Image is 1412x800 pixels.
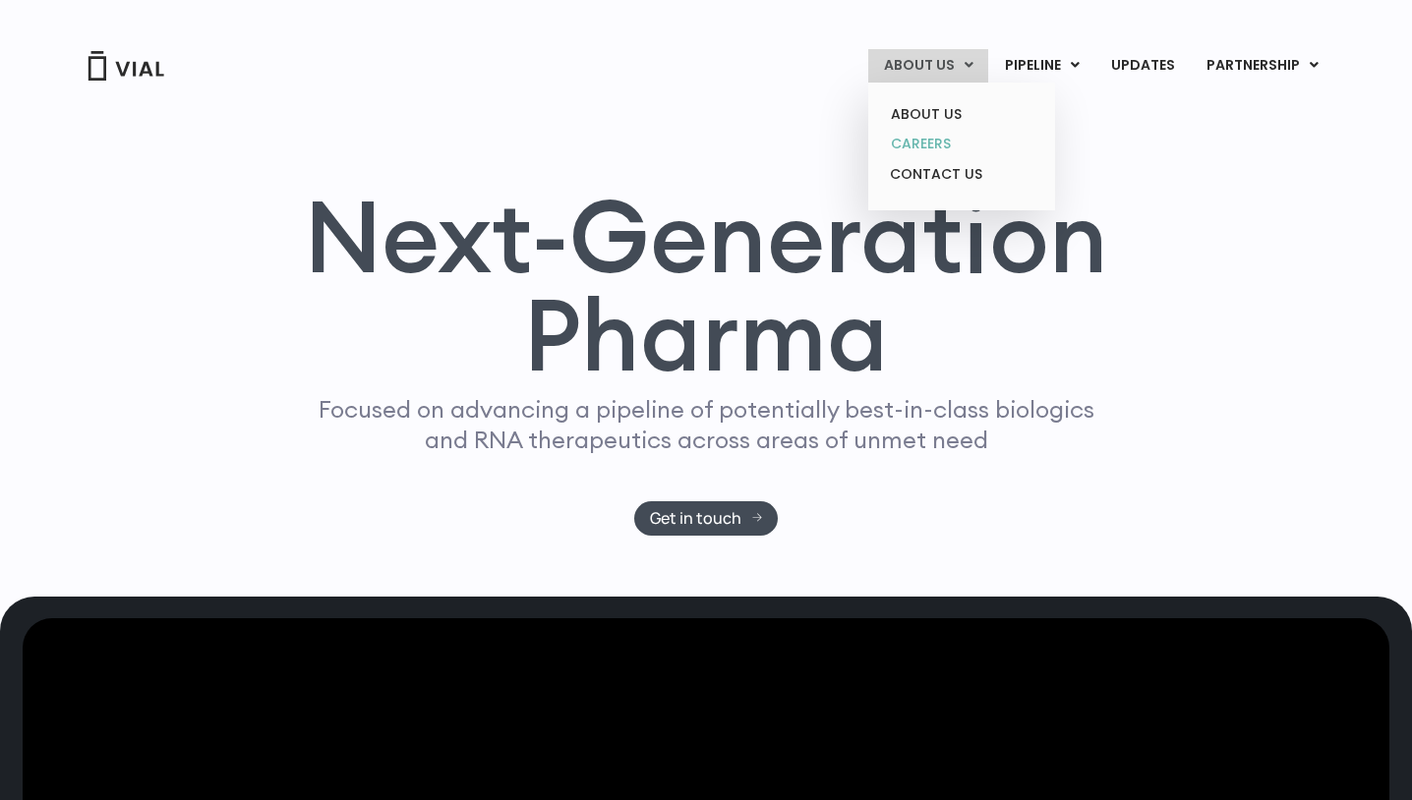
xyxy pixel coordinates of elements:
[868,49,988,83] a: ABOUT USMenu Toggle
[87,51,165,81] img: Vial Logo
[310,394,1102,455] p: Focused on advancing a pipeline of potentially best-in-class biologics and RNA therapeutics acros...
[1191,49,1334,83] a: PARTNERSHIPMenu Toggle
[634,501,779,536] a: Get in touch
[875,99,1047,130] a: ABOUT US
[1095,49,1190,83] a: UPDATES
[650,511,741,526] span: Get in touch
[989,49,1094,83] a: PIPELINEMenu Toggle
[280,187,1132,385] h1: Next-Generation Pharma
[875,159,1047,191] a: CONTACT US
[875,129,1047,159] a: CAREERS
